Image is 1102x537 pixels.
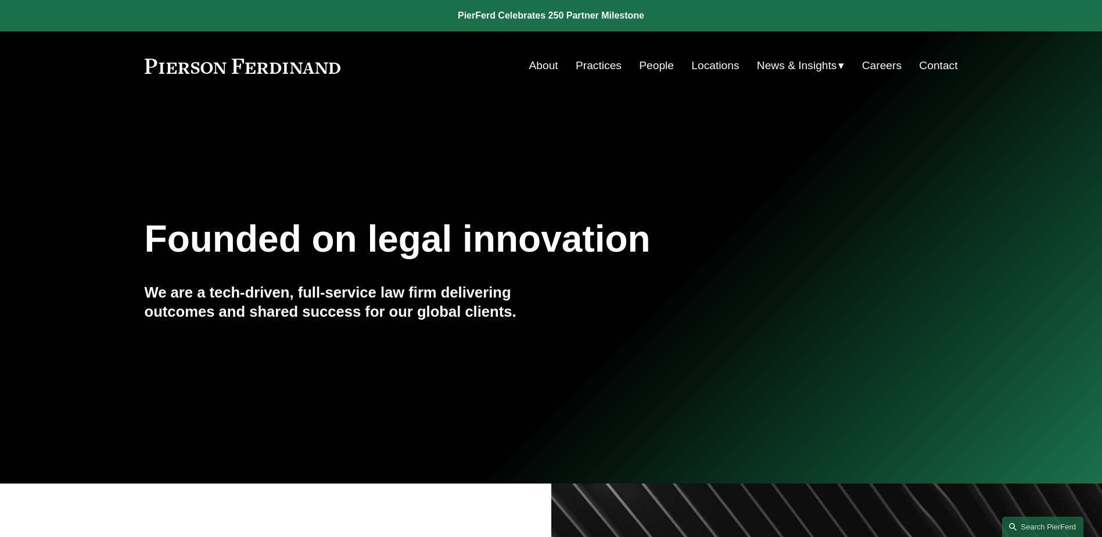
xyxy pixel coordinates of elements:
a: Locations [691,55,739,77]
h1: Founded on legal innovation [145,218,823,260]
a: About [529,55,558,77]
h4: We are a tech-driven, full-service law firm delivering outcomes and shared success for our global... [145,283,551,321]
a: People [639,55,674,77]
a: Contact [919,55,957,77]
span: News & Insights [757,56,837,76]
a: Careers [862,55,902,77]
a: Search this site [1002,517,1083,537]
a: Practices [576,55,622,77]
a: folder dropdown [757,55,845,77]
